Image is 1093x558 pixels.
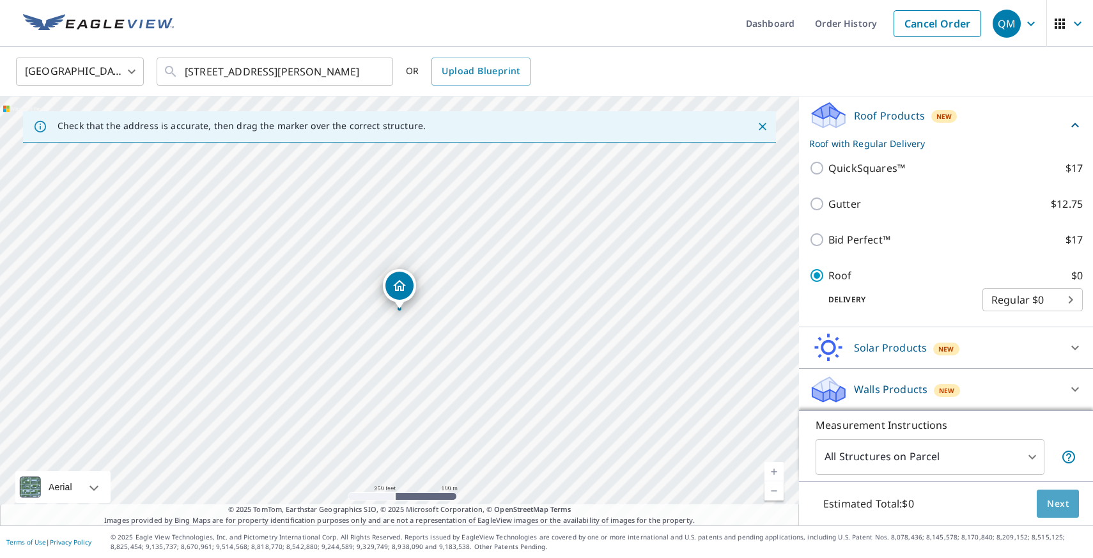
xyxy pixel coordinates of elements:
[550,504,571,514] a: Terms
[894,10,981,37] a: Cancel Order
[754,118,771,135] button: Close
[50,538,91,546] a: Privacy Policy
[854,340,927,355] p: Solar Products
[1047,496,1069,512] span: Next
[809,374,1083,405] div: Walls ProductsNew
[1061,449,1076,465] span: Your report will include each building or structure inside the parcel boundary. In some cases, du...
[431,58,530,86] a: Upload Blueprint
[809,294,982,306] p: Delivery
[828,196,861,212] p: Gutter
[6,538,91,546] p: |
[494,504,548,514] a: OpenStreetMap
[854,108,925,123] p: Roof Products
[58,120,426,132] p: Check that the address is accurate, then drag the marker over the correct structure.
[23,14,174,33] img: EV Logo
[936,111,952,121] span: New
[228,504,571,515] span: © 2025 TomTom, Earthstar Geographics SIO, © 2025 Microsoft Corporation, ©
[442,63,520,79] span: Upload Blueprint
[6,538,46,546] a: Terms of Use
[828,268,852,283] p: Roof
[764,462,784,481] a: Current Level 17, Zoom In
[185,54,367,89] input: Search by address or latitude-longitude
[828,232,890,247] p: Bid Perfect™
[764,481,784,500] a: Current Level 17, Zoom Out
[45,471,76,503] div: Aerial
[993,10,1021,38] div: QM
[1071,268,1083,283] p: $0
[1037,490,1079,518] button: Next
[1066,232,1083,247] p: $17
[1051,196,1083,212] p: $12.75
[1066,160,1083,176] p: $17
[406,58,531,86] div: OR
[816,439,1044,475] div: All Structures on Parcel
[938,344,954,354] span: New
[828,160,905,176] p: QuickSquares™
[982,282,1083,318] div: Regular $0
[809,100,1083,150] div: Roof ProductsNewRoof with Regular Delivery
[854,382,927,397] p: Walls Products
[809,137,1067,150] p: Roof with Regular Delivery
[939,385,954,396] span: New
[383,269,416,309] div: Dropped pin, building 1, Residential property, 1105 Bristol Dr Cocoa, FL 32922
[16,54,144,89] div: [GEOGRAPHIC_DATA]
[813,490,924,518] p: Estimated Total: $0
[816,417,1076,433] p: Measurement Instructions
[15,471,111,503] div: Aerial
[809,332,1083,363] div: Solar ProductsNew
[111,532,1087,552] p: © 2025 Eagle View Technologies, Inc. and Pictometry International Corp. All Rights Reserved. Repo...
